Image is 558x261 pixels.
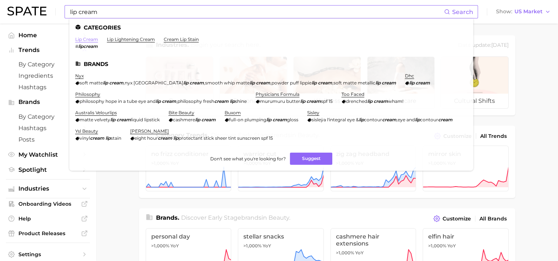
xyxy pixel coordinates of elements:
[375,80,381,86] em: lip
[210,156,285,161] span: Don't see what you're looking for?
[336,233,411,247] span: cashmere hair extensions
[75,43,78,49] span: #
[382,80,396,86] em: cream
[6,134,90,145] a: Posts
[260,98,300,104] span: murumuru butter
[6,122,90,134] a: Hashtags
[432,213,472,224] button: Customize
[6,183,90,194] button: Industries
[235,98,247,104] span: shine
[177,98,214,104] span: philosophy fresh
[496,10,512,14] span: Show
[250,80,255,86] em: lip
[69,6,444,18] input: Search here for a brand, industry, or ingredient
[80,98,156,104] span: philosophy hope in a tube eye and
[479,216,507,222] span: All Brands
[458,41,509,51] div: Data update: [DATE]
[201,117,216,122] em: cream
[359,117,364,122] em: lip
[307,117,453,122] div: ,
[300,98,305,104] em: lip
[478,214,509,224] a: All Brands
[398,117,415,122] span: eye and
[18,99,77,105] span: Brands
[342,91,364,97] a: too faced
[80,135,90,141] span: vinyl
[173,135,179,141] em: lip
[18,166,77,173] span: Spotlight
[388,98,403,104] span: wham!
[367,98,372,104] em: lip
[494,7,552,17] button: ShowUS Market
[164,36,199,42] a: cream lip stain
[441,94,508,108] span: cultural shifts
[156,98,161,104] em: lip
[18,185,77,192] span: Industries
[312,80,317,86] em: lip
[111,135,121,141] span: stain
[90,135,104,141] em: cream
[151,233,226,240] span: personal day
[18,47,77,53] span: Trends
[290,153,332,165] button: Suggest
[355,250,364,256] span: YoY
[229,117,266,122] span: full-on plumping
[428,243,446,248] span: >1,000%
[318,80,332,86] em: cream
[321,98,333,104] span: spf 15
[18,201,77,207] span: Onboarding Videos
[18,84,77,91] span: Hashtags
[103,80,108,86] em: lip
[480,133,507,139] span: All Trends
[190,80,204,86] em: cream
[273,117,287,122] em: cream
[173,117,195,122] span: cashmere
[75,110,117,115] a: australis velourlips
[7,7,46,15] img: SPATE
[181,214,290,221] span: Discover Early Stage brands in .
[374,98,388,104] em: cream
[312,117,359,122] span: sisleÿa l'integral eye &
[214,98,229,104] em: cream
[416,80,430,86] em: cream
[75,61,467,67] li: Brands
[6,198,90,209] a: Onboarding Videos
[110,117,115,122] em: lip
[266,117,271,122] em: lip
[443,216,471,222] span: Customize
[80,80,103,86] span: soft matte
[428,233,503,240] span: elfin hair
[18,136,77,143] span: Posts
[18,61,77,68] span: by Category
[109,80,124,86] em: cream
[441,56,509,109] a: cultural shifts
[243,243,261,248] span: >1,000%
[256,91,299,97] a: physicians formula
[117,117,131,122] em: cream
[158,135,172,141] em: cream
[287,117,298,122] span: gloss
[18,230,77,237] span: Product Releases
[420,117,438,122] span: contour
[6,29,90,41] a: Home
[6,70,90,81] a: Ingredients
[156,214,179,221] span: Brands .
[409,80,415,86] em: lip
[75,73,84,79] a: nyx
[18,151,77,158] span: My Watchlist
[6,81,90,93] a: Hashtags
[447,243,456,249] span: YoY
[130,128,169,134] a: [PERSON_NAME]
[179,135,273,141] span: protectant stick sheer tint sunscreen spf 15
[452,8,473,15] span: Search
[6,45,90,56] button: Trends
[75,91,100,97] a: philosophy
[151,243,169,248] span: >1,000%
[105,135,111,141] em: lip
[18,251,77,258] span: Settings
[78,43,98,49] em: lipcream
[135,135,158,141] span: eight hour
[162,98,176,104] em: cream
[6,164,90,175] a: Spotlight
[364,117,382,122] span: contour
